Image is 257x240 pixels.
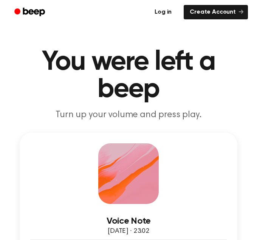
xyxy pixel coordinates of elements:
[9,109,248,121] p: Turn up your volume and press play.
[147,3,179,21] a: Log in
[108,228,149,235] span: [DATE] · 23.02
[9,5,52,20] a: Beep
[184,5,248,19] a: Create Account
[9,49,248,103] h1: You were left a beep
[30,216,227,226] h3: Voice Note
